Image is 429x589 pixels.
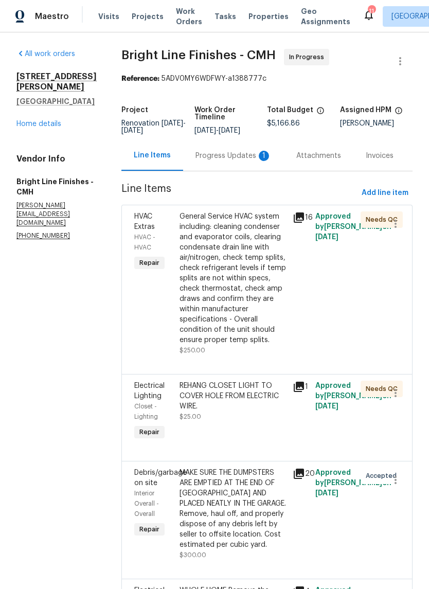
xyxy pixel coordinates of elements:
[366,151,394,161] div: Invoices
[362,187,408,200] span: Add line item
[180,211,287,345] div: General Service HVAC system including: cleaning condenser and evaporator coils, clearing condensa...
[121,106,148,114] h5: Project
[357,184,413,203] button: Add line item
[180,552,206,558] span: $300.00
[366,471,401,481] span: Accepted
[395,106,403,120] span: The hpm assigned to this work order.
[180,468,287,550] div: MAKE SURE THE DUMPSTERS ARE EMPTIED AT THE END OF [GEOGRAPHIC_DATA] AND PLACED NEATLY IN THE GARA...
[162,120,183,127] span: [DATE]
[194,106,267,121] h5: Work Order Timeline
[16,176,97,197] h5: Bright Line Finishes - CMH
[315,403,338,410] span: [DATE]
[315,234,338,241] span: [DATE]
[214,13,236,20] span: Tasks
[134,382,165,400] span: Electrical Lighting
[180,414,201,420] span: $25.00
[135,524,164,534] span: Repair
[366,384,402,394] span: Needs QC
[35,11,69,22] span: Maestro
[121,49,276,61] span: Bright Line Finishes - CMH
[134,150,171,160] div: Line Items
[134,469,187,487] span: Debris/garbage on site
[293,381,309,393] div: 1
[121,127,143,134] span: [DATE]
[134,234,155,251] span: HVAC - HVAC
[121,74,413,84] div: 5ADV0MY6WDFWY-a1388777c
[267,106,313,114] h5: Total Budget
[121,184,357,203] span: Line Items
[289,52,328,62] span: In Progress
[134,403,158,420] span: Closet - Lighting
[135,427,164,437] span: Repair
[267,120,300,127] span: $5,166.86
[315,382,391,410] span: Approved by [PERSON_NAME] on
[16,50,75,58] a: All work orders
[315,469,391,497] span: Approved by [PERSON_NAME] on
[180,381,287,412] div: REHANG CLOSET LIGHT TO COVER HOLE FROM ELECTRIC WIRE.
[301,6,350,27] span: Geo Assignments
[248,11,289,22] span: Properties
[259,151,269,161] div: 1
[340,120,413,127] div: [PERSON_NAME]
[16,154,97,164] h4: Vendor Info
[194,127,216,134] span: [DATE]
[132,11,164,22] span: Projects
[368,6,375,16] div: 11
[134,490,159,517] span: Interior Overall - Overall
[366,215,402,225] span: Needs QC
[121,120,186,134] span: -
[121,120,186,134] span: Renovation
[293,211,309,224] div: 16
[316,106,325,120] span: The total cost of line items that have been proposed by Opendoor. This sum includes line items th...
[98,11,119,22] span: Visits
[219,127,240,134] span: [DATE]
[315,490,338,497] span: [DATE]
[315,213,391,241] span: Approved by [PERSON_NAME] on
[16,120,61,128] a: Home details
[194,127,240,134] span: -
[195,151,272,161] div: Progress Updates
[121,75,159,82] b: Reference:
[180,347,205,353] span: $250.00
[296,151,341,161] div: Attachments
[293,468,309,480] div: 20
[340,106,391,114] h5: Assigned HPM
[176,6,202,27] span: Work Orders
[135,258,164,268] span: Repair
[134,213,155,230] span: HVAC Extras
